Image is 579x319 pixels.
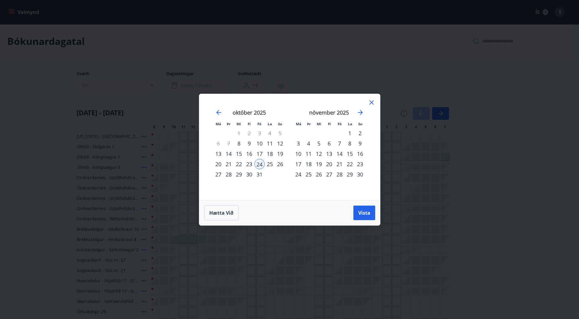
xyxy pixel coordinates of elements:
div: 9 [244,138,254,149]
span: Vista [358,210,370,216]
td: Choose sunnudagur, 23. nóvember 2025 as your check-out date. It’s available. [355,159,365,169]
div: 23 [355,159,365,169]
div: Move backward to switch to the previous month. [215,109,222,116]
td: Choose laugardagur, 15. nóvember 2025 as your check-out date. It’s available. [345,149,355,159]
small: La [268,122,272,126]
td: Choose þriðjudagur, 14. október 2025 as your check-out date. It’s available. [223,149,234,159]
div: 12 [314,149,324,159]
div: 6 [324,138,334,149]
small: Su [278,122,282,126]
div: 16 [244,149,254,159]
small: Mi [317,122,321,126]
td: Choose mánudagur, 3. nóvember 2025 as your check-out date. It’s available. [293,138,303,149]
div: Move forward to switch to the next month. [357,109,364,116]
td: Choose miðvikudagur, 22. október 2025 as your check-out date. It’s available. [234,159,244,169]
td: Not available. fimmtudagur, 2. október 2025 [244,128,254,138]
td: Not available. miðvikudagur, 1. október 2025 [234,128,244,138]
td: Choose sunnudagur, 30. nóvember 2025 as your check-out date. It’s available. [355,169,365,180]
td: Choose sunnudagur, 2. nóvember 2025 as your check-out date. It’s available. [355,128,365,138]
td: Choose þriðjudagur, 28. október 2025 as your check-out date. It’s available. [223,169,234,180]
div: 28 [334,169,345,180]
td: Choose miðvikudagur, 12. nóvember 2025 as your check-out date. It’s available. [314,149,324,159]
td: Not available. þriðjudagur, 7. október 2025 [223,138,234,149]
div: 31 [254,169,265,180]
small: Fö [257,122,261,126]
div: 27 [213,169,223,180]
div: 14 [223,149,234,159]
td: Choose þriðjudagur, 18. nóvember 2025 as your check-out date. It’s available. [303,159,314,169]
div: 18 [265,149,275,159]
div: 5 [314,138,324,149]
small: Fö [338,122,342,126]
td: Selected as start date. föstudagur, 24. október 2025 [254,159,265,169]
td: Choose miðvikudagur, 5. nóvember 2025 as your check-out date. It’s available. [314,138,324,149]
strong: október 2025 [233,109,266,116]
td: Choose mánudagur, 10. nóvember 2025 as your check-out date. It’s available. [293,149,303,159]
button: Hætta við [204,205,239,220]
div: 17 [254,149,265,159]
div: 3 [293,138,303,149]
div: 25 [303,169,314,180]
small: Má [296,122,301,126]
small: Þr [227,122,230,126]
td: Choose föstudagur, 21. nóvember 2025 as your check-out date. It’s available. [334,159,345,169]
div: 4 [303,138,314,149]
small: Þr [307,122,311,126]
td: Choose fimmtudagur, 27. nóvember 2025 as your check-out date. It’s available. [324,169,334,180]
td: Choose fimmtudagur, 6. nóvember 2025 as your check-out date. It’s available. [324,138,334,149]
div: 2 [355,128,365,138]
td: Choose laugardagur, 8. nóvember 2025 as your check-out date. It’s available. [345,138,355,149]
td: Choose mánudagur, 13. október 2025 as your check-out date. It’s available. [213,149,223,159]
td: Choose þriðjudagur, 21. október 2025 as your check-out date. It’s available. [223,159,234,169]
td: Choose mánudagur, 24. nóvember 2025 as your check-out date. It’s available. [293,169,303,180]
div: 13 [213,149,223,159]
div: 25 [265,159,275,169]
div: 15 [234,149,244,159]
div: 24 [293,169,303,180]
div: 20 [324,159,334,169]
small: Mi [237,122,241,126]
div: 10 [254,138,265,149]
td: Choose fimmtudagur, 20. nóvember 2025 as your check-out date. It’s available. [324,159,334,169]
small: La [348,122,352,126]
div: 8 [234,138,244,149]
td: Choose laugardagur, 22. nóvember 2025 as your check-out date. It’s available. [345,159,355,169]
div: 29 [345,169,355,180]
td: Choose föstudagur, 17. október 2025 as your check-out date. It’s available. [254,149,265,159]
div: 11 [265,138,275,149]
div: 12 [275,138,285,149]
td: Not available. mánudagur, 6. október 2025 [213,138,223,149]
td: Choose laugardagur, 29. nóvember 2025 as your check-out date. It’s available. [345,169,355,180]
td: Choose föstudagur, 10. október 2025 as your check-out date. It’s available. [254,138,265,149]
td: Choose sunnudagur, 26. október 2025 as your check-out date. It’s available. [275,159,285,169]
td: Not available. sunnudagur, 5. október 2025 [275,128,285,138]
td: Choose mánudagur, 20. október 2025 as your check-out date. It’s available. [213,159,223,169]
div: 23 [244,159,254,169]
td: Choose mánudagur, 17. nóvember 2025 as your check-out date. It’s available. [293,159,303,169]
td: Choose miðvikudagur, 19. nóvember 2025 as your check-out date. It’s available. [314,159,324,169]
div: 1 [345,128,355,138]
td: Choose miðvikudagur, 29. október 2025 as your check-out date. It’s available. [234,169,244,180]
td: Choose sunnudagur, 12. október 2025 as your check-out date. It’s available. [275,138,285,149]
td: Choose sunnudagur, 16. nóvember 2025 as your check-out date. It’s available. [355,149,365,159]
td: Choose föstudagur, 31. október 2025 as your check-out date. It’s available. [254,169,265,180]
div: 27 [324,169,334,180]
td: Choose laugardagur, 18. október 2025 as your check-out date. It’s available. [265,149,275,159]
td: Choose þriðjudagur, 11. nóvember 2025 as your check-out date. It’s available. [303,149,314,159]
td: Choose miðvikudagur, 26. nóvember 2025 as your check-out date. It’s available. [314,169,324,180]
div: 10 [293,149,303,159]
div: 26 [314,169,324,180]
div: 26 [275,159,285,169]
small: Su [358,122,362,126]
td: Choose sunnudagur, 9. nóvember 2025 as your check-out date. It’s available. [355,138,365,149]
div: 8 [345,138,355,149]
td: Choose föstudagur, 7. nóvember 2025 as your check-out date. It’s available. [334,138,345,149]
div: 14 [334,149,345,159]
div: 18 [303,159,314,169]
div: 20 [213,159,223,169]
div: 19 [275,149,285,159]
td: Choose laugardagur, 25. október 2025 as your check-out date. It’s available. [265,159,275,169]
div: 30 [355,169,365,180]
td: Choose fimmtudagur, 13. nóvember 2025 as your check-out date. It’s available. [324,149,334,159]
td: Choose laugardagur, 1. nóvember 2025 as your check-out date. It’s available. [345,128,355,138]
